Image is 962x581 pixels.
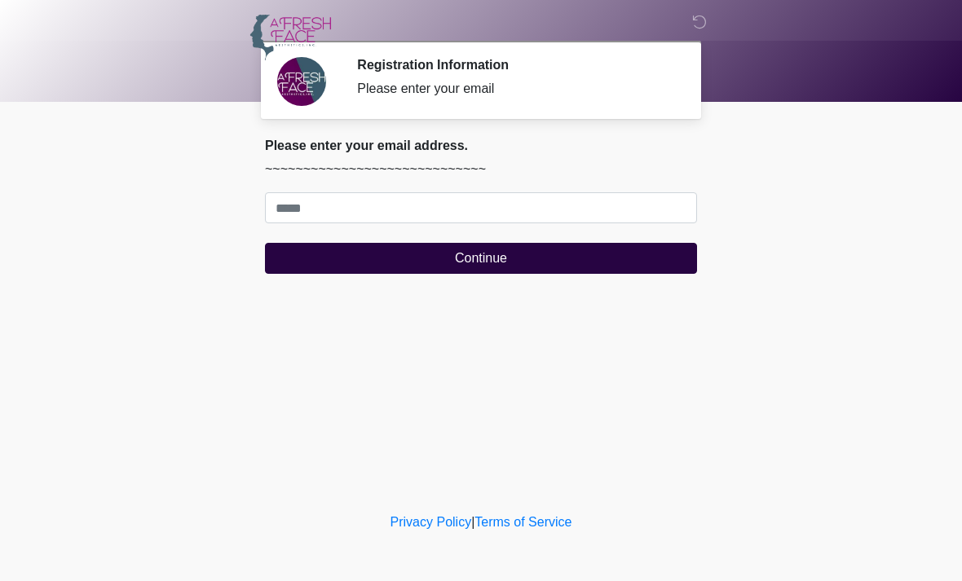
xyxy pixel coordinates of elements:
img: A Fresh Face Aesthetics Inc Logo [249,12,332,62]
a: Privacy Policy [391,515,472,529]
a: | [471,515,474,529]
p: ~~~~~~~~~~~~~~~~~~~~~~~~~~~~~ [265,160,697,179]
a: Terms of Service [474,515,571,529]
img: Agent Avatar [277,57,326,106]
div: Please enter your email [357,79,673,99]
button: Continue [265,243,697,274]
h2: Please enter your email address. [265,138,697,153]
